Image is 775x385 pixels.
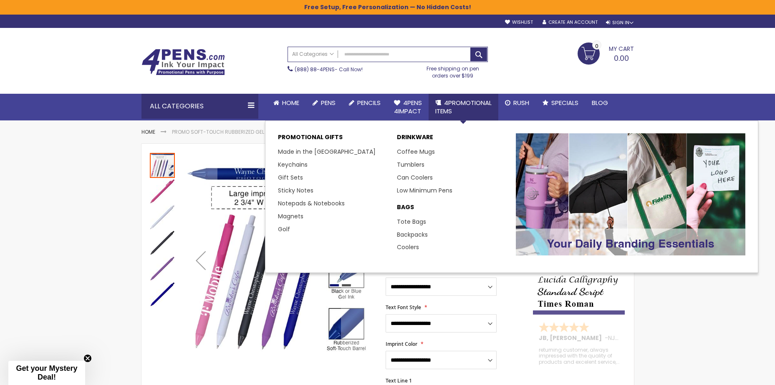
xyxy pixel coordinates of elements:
[278,133,389,145] p: Promotional Gifts
[386,377,412,384] span: Text Line 1
[278,160,308,169] a: Keychains
[16,364,77,381] span: Get your Mystery Deal!
[397,173,433,182] a: Can Coolers
[342,94,387,112] a: Pencils
[184,152,217,368] div: Previous
[386,340,417,347] span: Imprint Color
[551,98,578,107] span: Specials
[614,53,629,63] span: 0.00
[8,361,85,385] div: Get your Mystery Deal!Close teaser
[295,66,335,73] a: (888) 88-4PENS
[172,129,386,135] li: Promo Soft-Touch Rubberized Gel Click-Action Pen - Facebook Exclusive Offer
[585,94,615,112] a: Blog
[295,66,363,73] span: - Call Now!
[533,234,625,315] img: font-personalization-examples
[543,19,598,25] a: Create an Account
[282,98,299,107] span: Home
[357,98,381,107] span: Pencils
[505,19,533,25] a: Wishlist
[706,362,775,385] iframe: Google Customer Reviews
[306,94,342,112] a: Pens
[150,255,176,281] div: Promo Soft-Touch Rubberized Gel Click-Action Pen - Facebook Exclusive Offer
[397,160,424,169] a: Tumblers
[387,94,429,121] a: 4Pens4impact
[418,62,488,79] div: Free shipping on pen orders over $199
[606,20,634,26] div: Sign In
[278,225,290,233] a: Golf
[150,230,175,255] img: Promo Soft-Touch Rubberized Gel Click-Action Pen - Facebook Exclusive Offer
[397,203,507,215] a: BAGS
[498,94,536,112] a: Rush
[278,212,303,220] a: Magnets
[536,94,585,112] a: Specials
[592,98,608,107] span: Blog
[435,98,492,115] span: 4PROMOTIONAL ITEMS
[150,179,175,204] img: Promo Soft-Touch Rubberized Gel Click-Action Pen - Facebook Exclusive Offer
[141,128,155,135] a: Home
[150,152,176,178] div: Promo Soft-Touch Rubberized Gel Click-Action Pen - Facebook Exclusive Offer
[516,133,745,255] img: Promotional-Pens
[539,334,605,342] span: JB, [PERSON_NAME]
[394,98,422,115] span: 4Pens 4impact
[83,354,92,362] button: Close teaser
[150,204,176,230] div: Promo Soft-Touch Rubberized Gel Click-Action Pen - Facebook Exclusive Offer
[278,147,376,156] a: Made in the [GEOGRAPHIC_DATA]
[288,47,338,61] a: All Categories
[397,243,419,251] a: Coolers
[608,334,618,342] span: NJ
[429,94,498,121] a: 4PROMOTIONALITEMS
[578,42,634,63] a: 0.00 0
[150,256,175,281] img: Promo Soft-Touch Rubberized Gel Click-Action Pen - Facebook Exclusive Offer
[278,199,345,207] a: Notepads & Notebooks
[539,347,620,365] div: returning customer, always impressed with the quality of products and excelent service, will retu...
[278,173,303,182] a: Gift Sets
[141,94,258,119] div: All Categories
[595,42,598,50] span: 0
[267,94,306,112] a: Home
[150,178,176,204] div: Promo Soft-Touch Rubberized Gel Click-Action Pen - Facebook Exclusive Offer
[397,186,452,195] a: Low Minimum Pens
[150,205,175,230] img: Promo Soft-Touch Rubberized Gel Click-Action Pen - Facebook Exclusive Offer
[150,230,176,255] div: Promo Soft-Touch Rubberized Gel Click-Action Pen - Facebook Exclusive Offer
[397,217,426,226] a: Tote Bags
[386,304,421,311] span: Text Font Style
[513,98,529,107] span: Rush
[292,51,334,57] span: All Categories
[397,147,435,156] a: Coffee Mugs
[397,230,428,239] a: Backpacks
[141,49,225,75] img: 4Pens Custom Pens and Promotional Products
[605,334,677,342] span: - ,
[397,133,507,145] a: DRINKWARE
[150,282,175,307] img: Promo Soft-Touch Rubberized Gel Click-Action Pen - Facebook Exclusive Offer
[321,98,336,107] span: Pens
[278,186,313,195] a: Sticky Notes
